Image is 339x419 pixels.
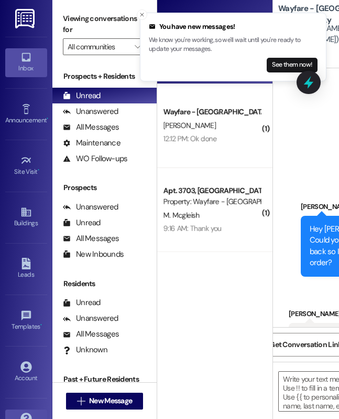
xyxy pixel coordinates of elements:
p: We know you're working, so we'll wait until you're ready to update your messages. [149,36,318,54]
div: Wayfare - [GEOGRAPHIC_DATA] [163,107,260,118]
img: ResiDesk Logo [15,9,37,28]
div: All Messages [63,329,119,340]
span: • [40,321,42,329]
div: Unanswered [63,202,118,213]
div: Residents [52,278,157,289]
div: Unread [63,90,101,101]
a: Account [5,358,47,386]
button: See them now! [267,58,318,72]
a: Templates • [5,307,47,335]
div: Unanswered [63,106,118,117]
input: All communities [68,38,129,55]
div: You have new messages! [149,22,318,32]
div: 12:12 PM: Ok done [163,134,216,143]
a: Site Visit • [5,152,47,180]
span: • [47,115,48,122]
button: New Message [66,393,144,410]
a: Buildings [5,203,47,232]
div: Property: Wayfare - [GEOGRAPHIC_DATA] [163,196,260,207]
span: [PERSON_NAME] [163,121,216,130]
label: Viewing conversations for [63,11,146,38]
div: Apt. 3703, [GEOGRAPHIC_DATA] [163,185,260,196]
i:  [77,397,85,405]
div: Past + Future Residents [52,374,157,385]
a: Inbox [5,48,47,77]
button: Close toast [137,9,147,20]
div: Unread [63,217,101,228]
span: • [38,166,39,174]
div: Unanswered [63,313,118,324]
a: Leads [5,255,47,283]
span: New Message [89,395,132,406]
div: Prospects + Residents [52,71,157,82]
div: WO Follow-ups [63,153,127,164]
div: Prospects [52,182,157,193]
div: Maintenance [63,138,121,149]
div: All Messages [63,233,119,244]
i:  [135,43,140,51]
span: M. Mcgleish [163,211,199,220]
div: Unknown [63,344,107,355]
div: Unread [63,297,101,308]
div: 9:16 AM: Thank you [163,224,221,233]
div: New Inbounds [63,249,124,260]
div: All Messages [63,122,119,133]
